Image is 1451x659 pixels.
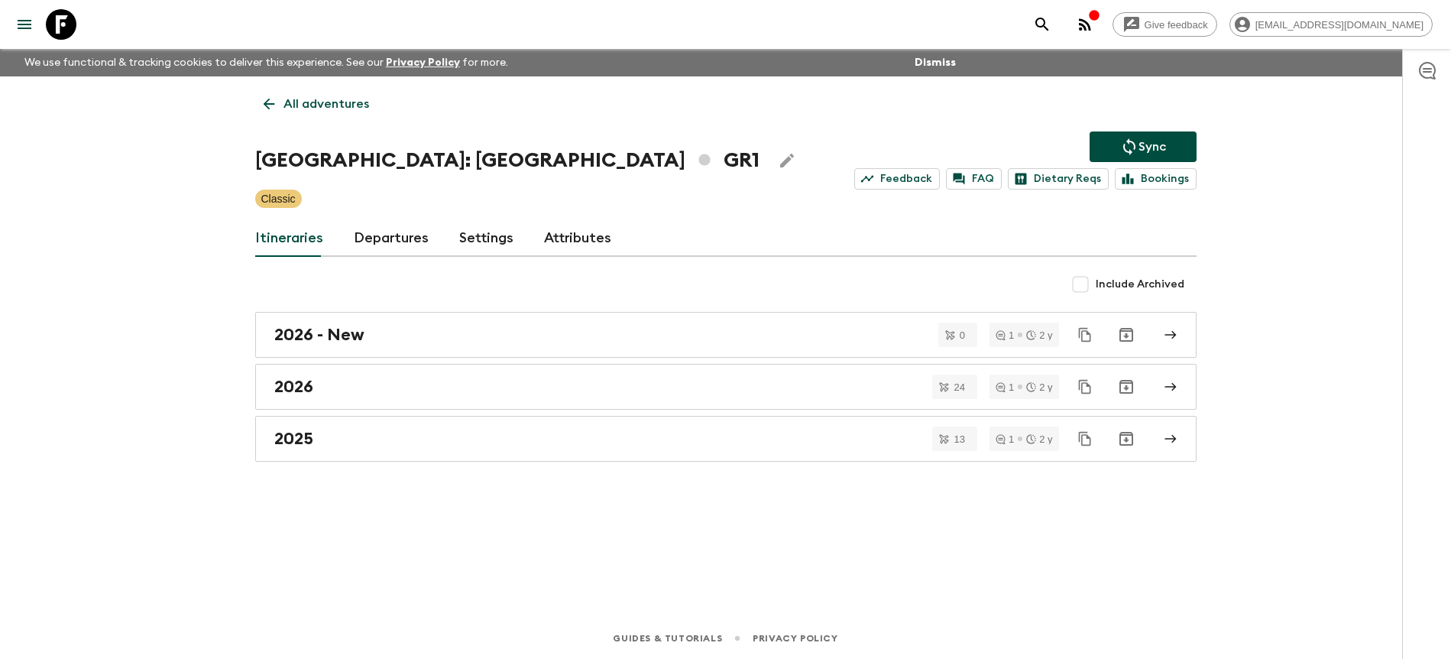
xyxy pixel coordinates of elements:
[1027,9,1057,40] button: search adventures
[1071,373,1099,401] button: Duplicate
[274,325,364,345] h2: 2026 - New
[544,220,611,257] a: Attributes
[255,416,1197,462] a: 2025
[996,330,1014,340] div: 1
[255,364,1197,410] a: 2026
[996,434,1014,444] div: 1
[1096,277,1184,292] span: Include Archived
[946,168,1002,190] a: FAQ
[1071,321,1099,349] button: Duplicate
[1113,12,1217,37] a: Give feedback
[9,9,40,40] button: menu
[1111,372,1142,402] button: Archive
[613,630,722,647] a: Guides & Tutorials
[255,145,760,176] h1: [GEOGRAPHIC_DATA]: [GEOGRAPHIC_DATA] GR1
[18,49,514,76] p: We use functional & tracking cookies to deliver this experience. See our for more.
[1090,131,1197,162] button: Sync adventure departures to the booking engine
[1138,138,1166,156] p: Sync
[255,220,323,257] a: Itineraries
[274,429,313,449] h2: 2025
[854,168,940,190] a: Feedback
[944,382,973,392] span: 24
[951,330,974,340] span: 0
[261,191,296,206] p: Classic
[1115,168,1197,190] a: Bookings
[255,312,1197,358] a: 2026 - New
[772,145,802,176] button: Edit Adventure Title
[1111,320,1142,350] button: Archive
[255,89,377,119] a: All adventures
[944,434,973,444] span: 13
[274,377,313,397] h2: 2026
[1136,19,1216,31] span: Give feedback
[1026,382,1052,392] div: 2 y
[753,630,837,647] a: Privacy Policy
[283,95,369,113] p: All adventures
[459,220,513,257] a: Settings
[1026,330,1052,340] div: 2 y
[1071,425,1099,453] button: Duplicate
[911,52,960,73] button: Dismiss
[1008,168,1109,190] a: Dietary Reqs
[386,57,460,68] a: Privacy Policy
[1026,434,1052,444] div: 2 y
[354,220,429,257] a: Departures
[996,382,1014,392] div: 1
[1229,12,1433,37] div: [EMAIL_ADDRESS][DOMAIN_NAME]
[1247,19,1432,31] span: [EMAIL_ADDRESS][DOMAIN_NAME]
[1111,424,1142,454] button: Archive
